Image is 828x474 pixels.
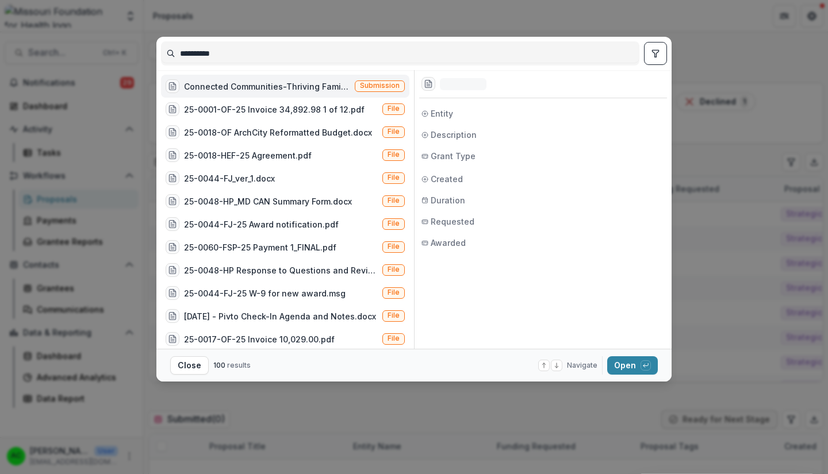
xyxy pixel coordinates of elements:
[184,149,312,161] div: 25-0018-HEF-25 Agreement.pdf
[388,265,400,273] span: File
[388,151,400,159] span: File
[388,334,400,342] span: File
[388,196,400,205] span: File
[431,173,463,185] span: Created
[431,194,465,206] span: Duration
[184,172,275,184] div: 25-0044-FJ_ver_1.docx
[184,218,339,230] div: 25-0044-FJ-25 Award notification.pdf
[184,287,346,299] div: 25-0044-FJ-25 W-9 for new award.msg
[644,42,667,65] button: toggle filters
[184,103,365,115] div: 25-0001-OF-25 Invoice 34,892.98 1 of 12.pdf
[388,128,400,136] span: File
[431,129,477,141] span: Description
[431,215,474,228] span: Requested
[170,356,209,375] button: Close
[360,82,400,90] span: Submission
[388,311,400,319] span: File
[388,242,400,251] span: File
[184,310,376,322] div: [DATE] - Pivto Check-In Agenda and Notes.docx
[184,264,378,276] div: 25-0048-HP Response to Questions and Revised Narrative.msg
[227,361,251,369] span: results
[184,80,350,93] div: Connected Communities-Thriving Families
[184,333,335,345] div: 25-0017-OF-25 Invoice 10,029.00.pdf
[388,219,400,228] span: File
[184,126,372,138] div: 25-0018-OF ArchCity Reformatted Budget.docx
[567,360,597,371] span: Navigate
[388,174,400,182] span: File
[431,150,476,162] span: Grant Type
[184,195,352,207] div: 25-0048-HP_MD CAN Summary Form.docx
[213,361,225,369] span: 100
[431,237,466,249] span: Awarded
[184,241,336,253] div: 25-0060-FSP-25 Payment 1_FINAL.pdf
[431,107,453,120] span: Entity
[388,288,400,296] span: File
[607,356,658,375] button: Open
[388,105,400,113] span: File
